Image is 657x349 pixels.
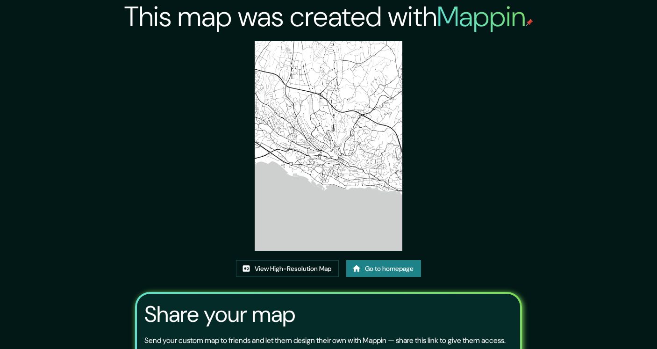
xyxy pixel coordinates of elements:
img: mappin-pin [526,19,533,26]
a: Go to homepage [346,260,421,277]
a: View High-Resolution Map [236,260,339,277]
h3: Share your map [144,301,295,327]
p: Send your custom map to friends and let them design their own with Mappin — share this link to gi... [144,335,506,346]
iframe: Help widget launcher [574,313,647,339]
img: created-map [255,41,402,251]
